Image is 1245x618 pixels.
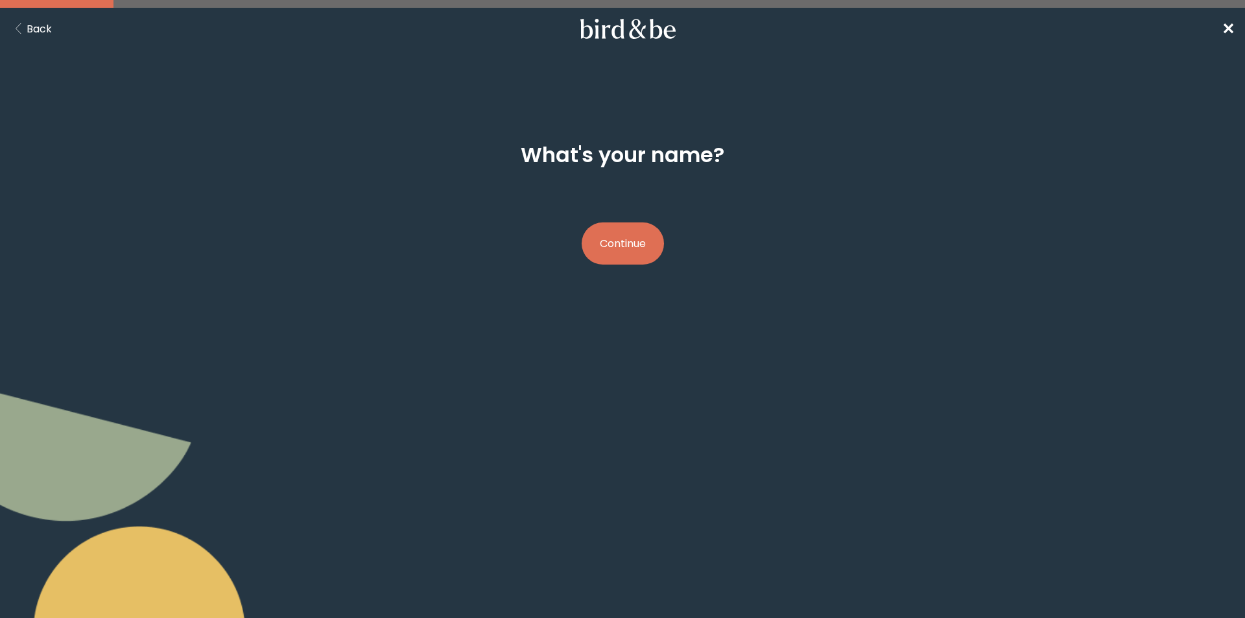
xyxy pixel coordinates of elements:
a: ✕ [1222,18,1235,40]
iframe: Gorgias live chat messenger [1180,557,1232,605]
button: Continue [582,222,664,265]
h2: What's your name? [521,139,724,171]
button: Back Button [10,21,52,37]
